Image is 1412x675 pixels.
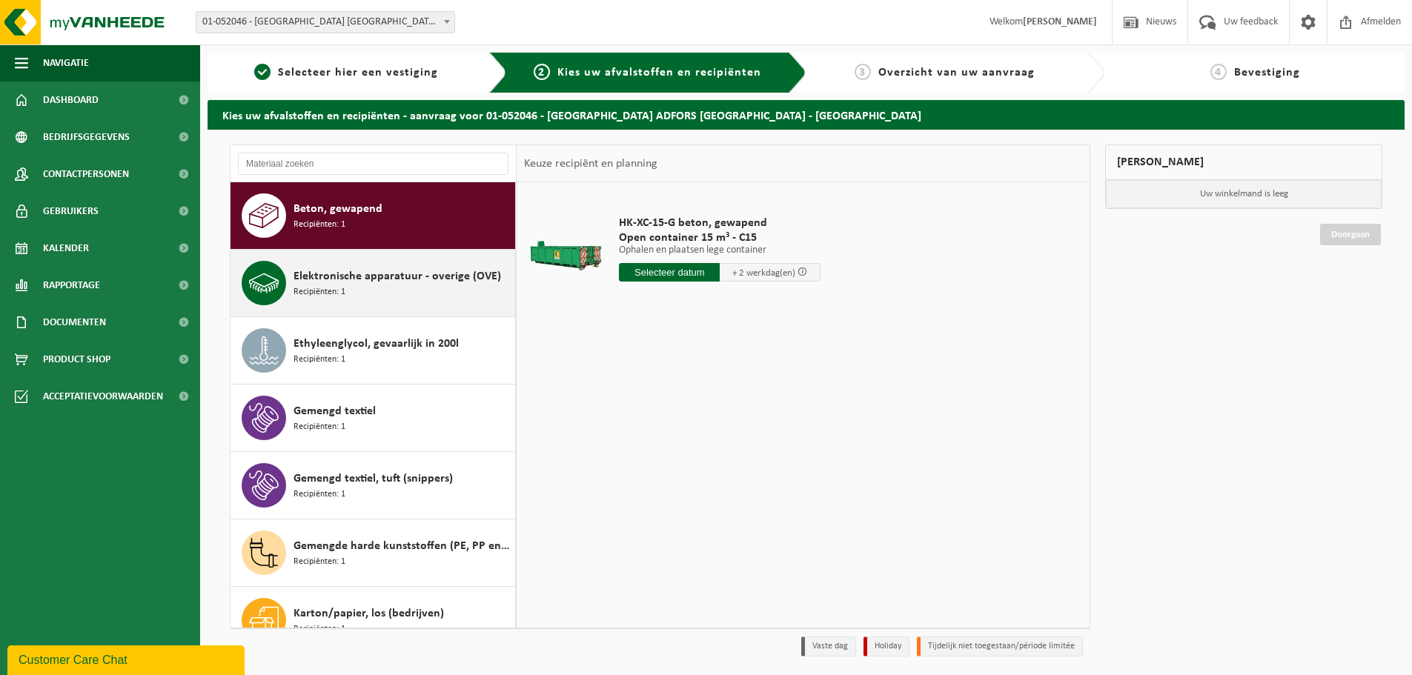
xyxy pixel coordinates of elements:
[196,12,454,33] span: 01-052046 - SAINT-GOBAIN ADFORS BELGIUM - BUGGENHOUT
[294,537,511,555] span: Gemengde harde kunststoffen (PE, PP en PVC), recycleerbaar (industrieel)
[231,317,516,385] button: Ethyleenglycol, gevaarlijk in 200l Recipiënten: 1
[254,64,271,80] span: 1
[231,519,516,587] button: Gemengde harde kunststoffen (PE, PP en PVC), recycleerbaar (industrieel) Recipiënten: 1
[43,378,163,415] span: Acceptatievoorwaarden
[1210,64,1227,80] span: 4
[294,353,345,367] span: Recipiënten: 1
[43,341,110,378] span: Product Shop
[7,642,248,675] iframe: chat widget
[864,636,909,656] li: Holiday
[801,636,856,656] li: Vaste dag
[917,636,1083,656] li: Tijdelijk niet toegestaan/période limitée
[294,218,345,232] span: Recipiënten: 1
[231,587,516,654] button: Karton/papier, los (bedrijven) Recipiënten: 1
[43,193,99,230] span: Gebruikers
[557,67,761,79] span: Kies uw afvalstoffen en recipiënten
[294,267,501,285] span: Elektronische apparatuur - overige (OVE)
[517,145,665,182] div: Keuze recipiënt en planning
[294,622,345,636] span: Recipiënten: 1
[294,402,376,420] span: Gemengd textiel
[215,64,477,82] a: 1Selecteer hier een vestiging
[278,67,438,79] span: Selecteer hier een vestiging
[619,230,821,245] span: Open container 15 m³ - C15
[294,488,345,502] span: Recipiënten: 1
[294,335,459,353] span: Ethyleenglycol, gevaarlijk in 200l
[43,267,100,304] span: Rapportage
[1105,144,1382,180] div: [PERSON_NAME]
[619,216,821,230] span: HK-XC-15-G beton, gewapend
[238,153,508,175] input: Materiaal zoeken
[294,470,453,488] span: Gemengd textiel, tuft (snippers)
[1023,16,1097,27] strong: [PERSON_NAME]
[43,44,89,82] span: Navigatie
[231,250,516,317] button: Elektronische apparatuur - overige (OVE) Recipiënten: 1
[43,82,99,119] span: Dashboard
[534,64,550,80] span: 2
[294,555,345,569] span: Recipiënten: 1
[231,385,516,452] button: Gemengd textiel Recipiënten: 1
[1320,224,1381,245] a: Doorgaan
[43,156,129,193] span: Contactpersonen
[196,11,455,33] span: 01-052046 - SAINT-GOBAIN ADFORS BELGIUM - BUGGENHOUT
[732,268,795,278] span: + 2 werkdag(en)
[619,263,720,282] input: Selecteer datum
[294,285,345,299] span: Recipiënten: 1
[1106,180,1382,208] p: Uw winkelmand is leeg
[43,230,89,267] span: Kalender
[1234,67,1300,79] span: Bevestiging
[231,452,516,519] button: Gemengd textiel, tuft (snippers) Recipiënten: 1
[208,100,1405,129] h2: Kies uw afvalstoffen en recipiënten - aanvraag voor 01-052046 - [GEOGRAPHIC_DATA] ADFORS [GEOGRAP...
[43,304,106,341] span: Documenten
[231,182,516,250] button: Beton, gewapend Recipiënten: 1
[878,67,1035,79] span: Overzicht van uw aanvraag
[294,420,345,434] span: Recipiënten: 1
[619,245,821,256] p: Ophalen en plaatsen lege container
[855,64,871,80] span: 3
[294,200,382,218] span: Beton, gewapend
[43,119,130,156] span: Bedrijfsgegevens
[294,605,444,622] span: Karton/papier, los (bedrijven)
